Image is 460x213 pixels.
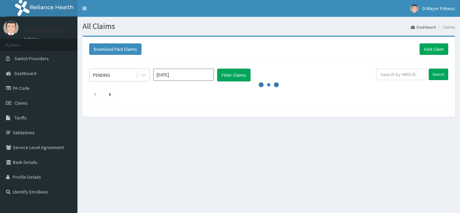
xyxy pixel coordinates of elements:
[24,27,65,33] p: D-Mayor Fitness
[109,91,111,97] a: Next page
[94,91,97,97] a: Previous page
[14,115,27,121] span: Tariffs
[14,100,28,106] span: Claims
[423,5,455,11] span: D-Mayor Fitness
[83,22,455,31] h1: All Claims
[259,75,279,95] svg: audio-loading
[436,24,455,30] li: Claims
[376,69,426,80] input: Search by HMO ID
[420,43,448,55] a: Add Claim
[14,56,49,62] span: Switch Providers
[217,69,251,81] button: Filter Claims
[93,72,110,78] div: PENDING
[3,20,19,35] img: User Image
[14,70,36,76] span: Dashboard
[429,69,448,80] input: Search
[24,37,40,41] a: Online
[410,4,419,13] img: User Image
[153,69,214,81] input: Select Month and Year
[411,24,436,30] a: Dashboard
[89,43,141,55] button: Download Paid Claims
